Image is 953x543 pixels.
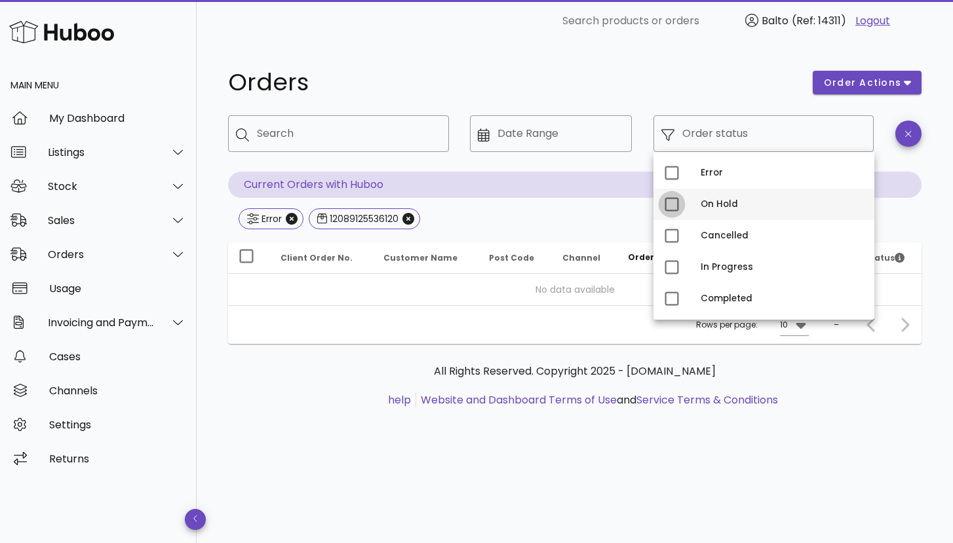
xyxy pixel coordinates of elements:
a: Service Terms & Conditions [636,392,778,407]
button: order actions [813,71,922,94]
th: Channel [552,242,617,274]
span: Status [865,252,904,263]
div: Cases [49,350,186,363]
h1: Orders [228,71,797,94]
div: Stock [48,180,155,193]
div: Error [701,168,864,178]
div: Returns [49,453,186,465]
th: Post Code [478,242,552,274]
span: Channel [562,252,600,263]
p: All Rights Reserved. Copyright 2025 - [DOMAIN_NAME] [239,364,911,379]
div: 10Rows per page: [780,314,809,335]
div: 10 [780,319,788,331]
div: Settings [49,419,186,431]
p: Current Orders with Huboo [228,172,922,198]
img: Huboo Logo [9,18,114,46]
a: help [388,392,411,407]
span: Customer Name [383,252,457,263]
div: – [834,319,839,331]
div: Orders [48,248,155,261]
div: On Hold [701,199,864,210]
span: Post Code [489,252,534,263]
div: Completed [701,293,864,304]
div: Rows per page: [696,306,809,344]
span: Balto [762,13,788,28]
div: Usage [49,282,186,295]
a: Website and Dashboard Terms of Use [421,392,617,407]
div: Error [259,212,282,225]
th: Order Date: Sorted descending. Activate to remove sorting. [617,242,709,274]
div: Invoicing and Payments [48,316,155,329]
div: In Progress [701,262,864,272]
th: Client Order No. [270,242,373,274]
span: Order Date [628,252,678,263]
div: 12089125536120 [327,212,399,225]
button: Close [402,213,414,225]
div: Sales [48,214,155,227]
span: Client Order No. [281,252,353,263]
th: Customer Name [373,242,478,274]
div: Channels [49,384,186,397]
span: (Ref: 14311) [792,13,846,28]
a: Logout [855,13,890,29]
div: My Dashboard [49,112,186,124]
li: and [416,392,778,408]
th: Status [855,242,922,274]
div: Cancelled [701,231,864,241]
td: No data available [228,274,922,305]
button: Close [286,213,298,225]
div: Listings [48,146,155,159]
span: order actions [823,76,902,90]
